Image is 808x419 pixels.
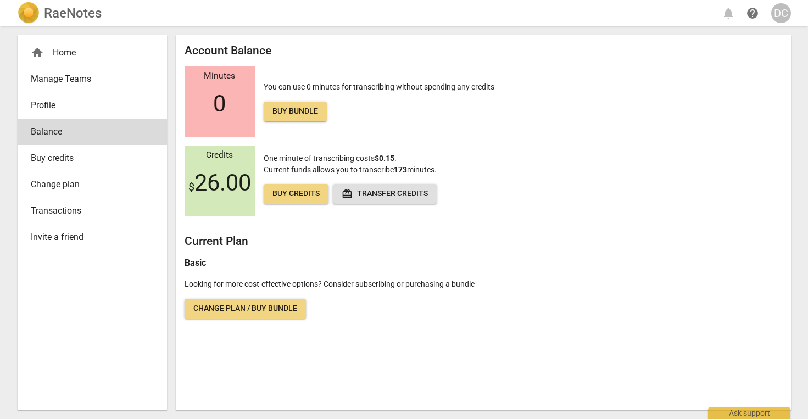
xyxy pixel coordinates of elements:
[31,125,145,138] span: Balance
[264,154,397,163] span: One minute of transcribing costs .
[18,224,167,250] a: Invite a friend
[743,3,762,23] a: Help
[264,184,328,204] a: Buy credits
[18,171,167,198] a: Change plan
[31,231,145,244] span: Invite a friend
[18,40,167,66] div: Home
[31,46,145,59] div: Home
[18,2,40,24] img: Logo
[185,299,306,319] a: Change plan / Buy bundle
[342,188,428,199] span: Transfer credits
[333,184,437,204] button: Transfer credits
[18,92,167,119] a: Profile
[185,258,206,268] b: Basic
[213,91,226,117] span: 0
[44,5,102,21] h2: RaeNotes
[264,81,494,121] p: You can use 0 minutes for transcribing without spending any credits
[193,303,297,314] span: Change plan / Buy bundle
[264,165,437,174] span: Current funds allows you to transcribe minutes.
[708,407,790,419] div: Ask support
[188,170,251,196] span: 26.00
[771,3,791,23] button: DC
[185,44,782,58] h2: Account Balance
[18,145,167,171] a: Buy credits
[31,46,44,59] span: home
[31,72,145,86] span: Manage Teams
[18,119,167,145] a: Balance
[375,154,394,163] b: $0.15
[18,198,167,224] a: Transactions
[188,180,194,193] span: $
[18,66,167,92] a: Manage Teams
[746,7,759,20] span: help
[185,278,782,290] p: Looking for more cost-effective options? Consider subscribing or purchasing a bundle
[342,188,353,199] span: redeem
[185,71,255,81] div: Minutes
[394,165,407,174] b: 173
[272,188,320,199] span: Buy credits
[185,234,782,248] h2: Current Plan
[31,178,145,191] span: Change plan
[185,150,255,160] div: Credits
[31,99,145,112] span: Profile
[18,2,102,24] a: LogoRaeNotes
[31,152,145,165] span: Buy credits
[264,102,327,121] a: Buy bundle
[31,204,145,217] span: Transactions
[272,106,318,117] span: Buy bundle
